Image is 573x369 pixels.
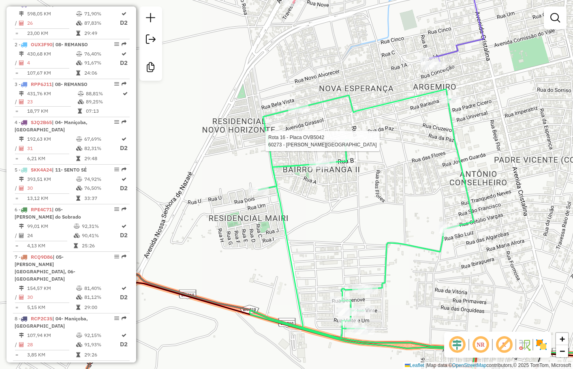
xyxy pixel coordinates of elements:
[31,81,52,87] span: RPP6J11
[84,351,120,359] td: 29:26
[518,338,531,351] img: Fluxo de ruas
[76,352,80,357] i: Tempo total em rota
[81,222,120,230] td: 92,31%
[81,230,120,240] td: 90,41%
[143,31,159,49] a: Exportar sessão
[447,335,467,354] span: Ocultar deslocamento
[78,109,82,114] i: Tempo total em rota
[84,339,120,350] td: 91,93%
[19,51,24,56] i: Distância Total
[15,339,19,350] td: /
[405,363,424,368] a: Leaflet
[27,331,76,339] td: 107,94 KM
[86,90,122,98] td: 88,81%
[76,196,80,201] i: Tempo total em rota
[76,51,82,56] i: % de utilização do peso
[120,144,128,153] p: D2
[84,10,120,18] td: 71,90%
[84,143,120,153] td: 82,31%
[15,167,87,173] span: 5 -
[19,11,24,16] i: Distância Total
[122,11,126,16] i: Rota otimizada
[31,315,52,322] span: RCP2C35
[27,154,76,163] td: 6,21 KM
[19,146,24,151] i: Total de Atividades
[15,303,19,311] td: =
[27,143,76,153] td: 31
[76,71,80,75] i: Tempo total em rota
[19,342,24,347] i: Total de Atividades
[74,243,78,248] i: Tempo total em rota
[84,194,120,202] td: 33:37
[76,186,82,191] i: % de utilização da cubagem
[560,346,565,356] span: −
[15,254,75,282] span: 7 -
[122,316,126,321] em: Rota exportada
[114,316,119,321] em: Opções
[122,254,126,259] em: Rota exportada
[494,335,514,354] span: Exibir rótulo
[27,175,76,183] td: 393,51 KM
[27,98,77,106] td: 23
[84,58,120,68] td: 91,67%
[52,81,88,87] span: | 08- REMANSO
[15,154,19,163] td: =
[15,107,19,115] td: =
[27,222,73,230] td: 99,01 KM
[556,345,568,357] a: Zoom out
[27,292,76,302] td: 30
[27,303,76,311] td: 5,15 KM
[15,242,19,250] td: =
[27,230,73,240] td: 24
[19,295,24,300] i: Total de Atividades
[15,206,81,220] span: 6 -
[122,286,126,291] i: Rota otimizada
[19,60,24,65] i: Total de Atividades
[19,233,24,238] i: Total de Atividades
[15,194,19,202] td: =
[84,69,120,77] td: 24:06
[74,224,80,229] i: % de utilização do peso
[15,292,19,302] td: /
[120,293,128,302] p: D2
[19,186,24,191] i: Total de Atividades
[84,331,120,339] td: 92,15%
[425,363,427,368] span: |
[31,254,53,260] span: RCQ9D86
[74,233,80,238] i: % de utilização da cubagem
[84,183,120,193] td: 76,50%
[535,338,548,351] img: Exibir/Ocultar setores
[122,177,126,182] i: Rota otimizada
[15,351,19,359] td: =
[122,42,126,47] em: Rota exportada
[76,146,82,151] i: % de utilização da cubagem
[76,342,82,347] i: % de utilização da cubagem
[27,107,77,115] td: 18,77 KM
[27,18,76,28] td: 26
[76,295,82,300] i: % de utilização da cubagem
[122,82,126,86] em: Rota exportada
[84,29,120,37] td: 29:49
[120,184,128,193] p: D2
[76,305,80,310] i: Tempo total em rota
[15,254,75,282] span: | 05- [PERSON_NAME][GEOGRAPHIC_DATA], 06- [GEOGRAPHIC_DATA]
[15,143,19,153] td: /
[76,11,82,16] i: % de utilização do peso
[471,335,490,354] span: Ocultar NR
[15,98,19,106] td: /
[120,340,128,349] p: D2
[560,334,565,344] span: +
[19,21,24,26] i: Total de Atividades
[81,242,120,250] td: 25:26
[84,18,120,28] td: 87,83%
[15,315,88,329] span: 8 -
[15,230,19,240] td: /
[120,58,128,68] p: D2
[27,351,76,359] td: 3,85 KM
[27,183,76,193] td: 30
[120,231,128,240] p: D2
[122,137,126,142] i: Rota otimizada
[84,154,120,163] td: 29:48
[84,175,120,183] td: 74,92%
[27,284,76,292] td: 154,57 KM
